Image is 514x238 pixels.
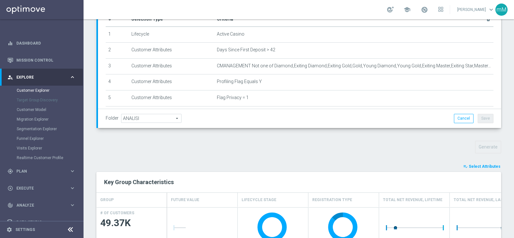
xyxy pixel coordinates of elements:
i: keyboard_arrow_right [69,219,75,225]
a: Settings [15,228,35,232]
div: Data Studio [7,219,69,225]
div: Dashboard [7,35,75,52]
td: Customer Attributes [129,43,214,59]
span: keyboard_arrow_down [488,6,495,13]
td: 4 [106,74,129,90]
span: Execute [16,186,69,190]
span: Days Since First Deposit > 42 [217,47,275,53]
i: gps_fixed [7,168,13,174]
div: Mission Control [7,52,75,69]
span: Data Studio [16,220,69,224]
div: Visits Explorer [17,143,83,153]
h4: Total Net Revenue, Lifetime [383,194,442,206]
button: Generate [475,141,501,153]
a: [PERSON_NAME]keyboard_arrow_down [456,5,495,14]
i: playlist_add_check [463,164,468,169]
td: 3 [106,58,129,74]
button: play_circle_outline Execute keyboard_arrow_right [7,186,76,191]
a: Mission Control [16,52,75,69]
a: Customer Explorer [17,88,67,93]
i: keyboard_arrow_right [69,185,75,191]
button: gps_fixed Plan keyboard_arrow_right [7,169,76,174]
i: keyboard_arrow_right [69,168,75,174]
span: 49.37K [100,217,163,229]
h4: Future Value [171,194,199,206]
div: Realtime Customer Profile [17,153,83,163]
div: Execute [7,185,69,191]
span: Active Casino [217,31,244,37]
span: Explore [16,75,69,79]
div: Target Group Discovery [17,95,83,105]
h4: GROUP [100,194,114,206]
i: track_changes [7,202,13,208]
div: Migration Explorer [17,115,83,124]
i: keyboard_arrow_right [69,202,75,208]
button: Data Studio keyboard_arrow_right [7,220,76,225]
i: settings [6,227,12,233]
div: Customer Model [17,105,83,115]
a: Segmentation Explorer [17,126,67,132]
label: Folder [106,115,119,121]
span: Analyze [16,203,69,207]
span: Flag Privacy = 1 [217,95,249,100]
a: Dashboard [16,35,75,52]
button: Cancel [454,114,474,123]
button: Save [478,114,493,123]
h4: # OF CUSTOMERS [100,211,134,215]
div: mM [495,4,508,16]
div: Customer Explorer [17,86,83,95]
td: 2 [106,43,129,59]
a: Funnel Explorer [17,136,67,141]
i: keyboard_arrow_right [69,74,75,80]
td: 5 [106,90,129,106]
button: track_changes Analyze keyboard_arrow_right [7,203,76,208]
div: Plan [7,168,69,174]
span: school [403,6,411,13]
h2: Key Group Characteristics [104,178,493,186]
button: playlist_add_check Select Attributes [463,163,501,170]
span: Plan [16,169,69,173]
div: Analyze [7,202,69,208]
a: Visits Explorer [17,146,67,151]
span: Profiling Flag Equals Y [217,79,262,84]
a: Customer Model [17,107,67,112]
td: Customer Attributes [129,74,214,90]
div: Segmentation Explorer [17,124,83,134]
button: person_search Explore keyboard_arrow_right [7,75,76,80]
span: Criteria [217,16,233,21]
a: Realtime Customer Profile [17,155,67,160]
td: 6 [106,106,129,122]
td: Customer Attributes [129,58,214,74]
i: person_search [7,74,13,80]
i: equalizer [7,40,13,46]
td: Lifecycle [129,27,214,43]
button: Mission Control [7,58,76,63]
h4: Lifecycle Stage [242,194,276,206]
span: CMANAGEMENT Not one of Diamond,Exiting Diamond,Exiting Gold,Gold,Young Diamond,Young Gold,Exiting... [217,63,491,69]
td: 1 [106,27,129,43]
button: equalizer Dashboard [7,41,76,46]
span: Select Attributes [469,164,501,169]
td: Customer Attributes [129,106,214,122]
td: Customer Attributes [129,90,214,106]
div: Funnel Explorer [17,134,83,143]
i: play_circle_outline [7,185,13,191]
div: Explore [7,74,69,80]
a: Migration Explorer [17,117,67,122]
h4: Registration Type [312,194,352,206]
